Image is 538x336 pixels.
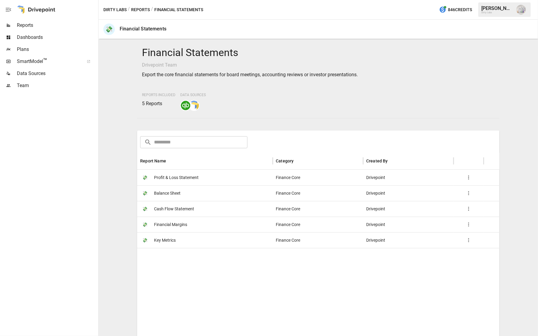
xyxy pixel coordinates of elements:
[363,232,454,248] div: Drivepoint
[131,6,150,14] button: Reports
[448,6,472,14] span: 846 Credits
[142,93,175,97] span: Reports Included
[181,101,190,110] img: quickbooks
[17,34,97,41] span: Dashboards
[516,5,526,14] img: Emmanuelle Johnson
[103,24,115,35] div: 💸
[363,170,454,185] div: Drivepoint
[17,58,80,65] span: SmartModel
[363,217,454,232] div: Drivepoint
[17,82,97,89] span: Team
[154,186,181,201] span: Balance Sheet
[154,217,187,232] span: Financial Margins
[140,159,166,163] div: Report Name
[103,6,127,14] button: Dirty Labs
[17,22,97,29] span: Reports
[273,201,363,217] div: Finance Core
[513,1,530,18] button: Emmanuelle Johnson
[128,6,130,14] div: /
[140,220,149,229] span: 💸
[437,4,474,15] button: 846Credits
[154,170,199,185] span: Profit & Loss Statement
[481,5,513,11] div: [PERSON_NAME]
[142,61,495,69] p: Drivepoint Team
[273,217,363,232] div: Finance Core
[151,6,153,14] div: /
[140,204,149,213] span: 💸
[167,157,175,165] button: Sort
[273,170,363,185] div: Finance Core
[389,157,397,165] button: Sort
[363,201,454,217] div: Drivepoint
[273,185,363,201] div: Finance Core
[189,101,199,110] img: smart model
[154,233,176,248] span: Key Metrics
[142,71,495,78] p: Export the core financial statements for board meetings, accounting reviews or investor presentat...
[17,46,97,53] span: Plans
[120,26,166,32] div: Financial Statements
[17,70,97,77] span: Data Sources
[273,232,363,248] div: Finance Core
[276,159,294,163] div: Category
[481,11,513,14] div: Dirty Labs
[294,157,303,165] button: Sort
[142,46,495,59] h4: Financial Statements
[363,185,454,201] div: Drivepoint
[142,100,175,107] p: 5 Reports
[140,189,149,198] span: 💸
[140,173,149,182] span: 💸
[154,201,194,217] span: Cash Flow Statement
[140,236,149,245] span: 💸
[180,93,206,97] span: Data Sources
[43,57,47,64] span: ™
[366,159,388,163] div: Created By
